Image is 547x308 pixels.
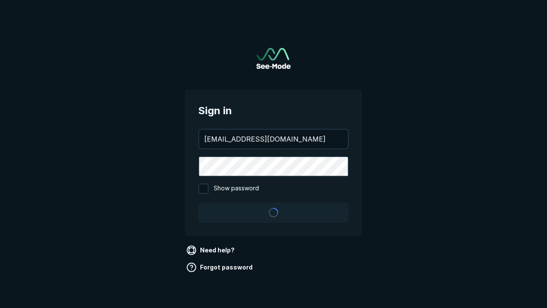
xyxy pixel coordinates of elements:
input: your@email.com [199,130,348,148]
a: Need help? [185,243,238,257]
span: Sign in [198,103,349,118]
span: Show password [214,184,259,194]
a: Go to sign in [256,48,291,69]
a: Forgot password [185,261,256,274]
img: See-Mode Logo [256,48,291,69]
